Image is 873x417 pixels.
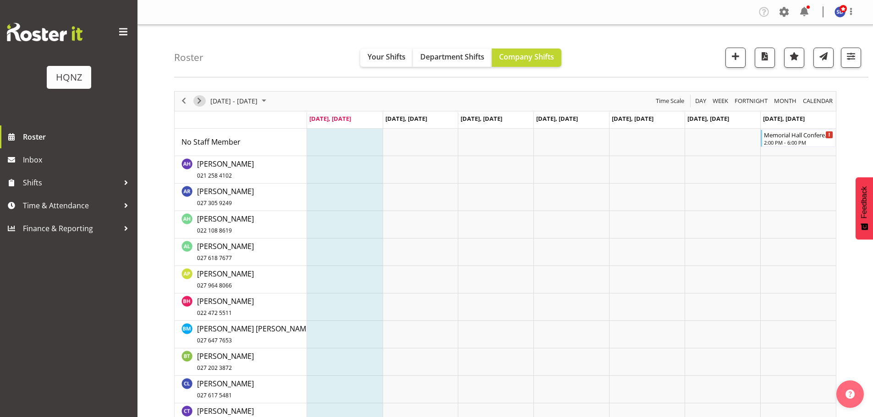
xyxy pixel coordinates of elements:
a: [PERSON_NAME]021 258 4102 [197,158,254,180]
div: Memorial Hall Conference setup - meet at [GEOGRAPHIC_DATA] $30p/h [764,130,833,139]
span: [PERSON_NAME] [197,159,254,180]
span: Time & Attendance [23,199,119,212]
span: Roster [23,130,133,144]
span: [DATE], [DATE] [536,114,578,123]
span: [PERSON_NAME] [197,351,254,372]
td: Ben Traill resource [175,348,307,376]
td: Bayley McDonald resource [175,321,307,348]
td: Amanda Horan resource [175,211,307,238]
span: Your Shifts [368,52,406,62]
span: 027 305 9249 [197,199,232,207]
span: Feedback [860,186,868,218]
button: Time Scale [654,95,686,107]
td: No Staff Member resource [175,129,307,156]
span: calendar [802,95,834,107]
td: Carlos La Sala resource [175,376,307,403]
div: previous period [176,92,192,111]
button: Next [193,95,206,107]
td: Ana Ledesma resource [175,238,307,266]
span: [PERSON_NAME] [PERSON_NAME] [197,324,313,345]
a: [PERSON_NAME]027 617 5481 [197,378,254,400]
span: 027 618 7677 [197,254,232,262]
a: [PERSON_NAME]027 964 8066 [197,268,254,290]
a: [PERSON_NAME]022 108 8619 [197,213,254,235]
span: [PERSON_NAME] [197,214,254,235]
span: Time Scale [655,95,685,107]
button: Feedback - Show survey [856,177,873,239]
div: 2:00 PM - 6:00 PM [764,139,833,146]
button: Company Shifts [492,49,561,67]
a: [PERSON_NAME]022 472 5511 [197,296,254,318]
a: No Staff Member [181,136,241,147]
span: Department Shifts [420,52,484,62]
span: 027 202 3872 [197,364,232,372]
span: [PERSON_NAME] [197,241,254,262]
span: 027 617 5481 [197,391,232,399]
span: [PERSON_NAME] [197,296,254,317]
a: [PERSON_NAME]027 305 9249 [197,186,254,208]
a: [PERSON_NAME]027 202 3872 [197,351,254,373]
span: Inbox [23,153,133,167]
button: Download a PDF of the roster according to the set date range. [755,48,775,68]
span: [DATE] - [DATE] [209,95,258,107]
button: Month [802,95,835,107]
span: 027 647 7653 [197,336,232,344]
span: [DATE], [DATE] [687,114,729,123]
button: Department Shifts [413,49,492,67]
img: Rosterit website logo [7,23,82,41]
button: Your Shifts [360,49,413,67]
span: Month [773,95,797,107]
span: [DATE], [DATE] [763,114,805,123]
div: No Staff Member"s event - Memorial Hall Conference setup - meet at memorial centre $30p/h Begin F... [761,130,835,147]
span: Shifts [23,176,119,190]
button: Timeline Day [694,95,708,107]
button: October 2025 [209,95,270,107]
button: Add a new shift [725,48,746,68]
span: Fortnight [734,95,769,107]
button: Timeline Month [773,95,798,107]
div: next period [192,92,207,111]
td: Alanna Haysmith resource [175,156,307,184]
td: Anthony Paul Mitchell resource [175,266,307,293]
div: October 02 - 08, 2025 [207,92,272,111]
span: [PERSON_NAME] [197,269,254,290]
td: Alex Romanytchev resource [175,184,307,211]
button: Previous [178,95,190,107]
h4: Roster [174,52,203,63]
span: Day [694,95,707,107]
span: Finance & Reporting [23,222,119,235]
span: 021 258 4102 [197,172,232,179]
span: Company Shifts [499,52,554,62]
span: No Staff Member [181,137,241,147]
button: Highlight an important date within the roster. [784,48,804,68]
a: [PERSON_NAME] [PERSON_NAME]027 647 7653 [197,323,313,345]
span: [PERSON_NAME] [197,379,254,400]
span: 022 472 5511 [197,309,232,317]
span: [DATE], [DATE] [385,114,427,123]
img: help-xxl-2.png [846,390,855,399]
span: 022 108 8619 [197,227,232,234]
span: [PERSON_NAME] [197,186,254,207]
span: [DATE], [DATE] [309,114,351,123]
span: [DATE], [DATE] [612,114,653,123]
span: [DATE], [DATE] [461,114,502,123]
span: Week [712,95,729,107]
td: Barbara Hillcoat resource [175,293,307,321]
img: simone-dekker10433.jpg [835,6,846,17]
a: [PERSON_NAME]027 618 7677 [197,241,254,263]
button: Filter Shifts [841,48,861,68]
div: HQNZ [56,70,82,84]
button: Send a list of all shifts for the selected filtered period to all rostered employees. [813,48,834,68]
button: Fortnight [733,95,769,107]
button: Timeline Week [711,95,730,107]
span: 027 964 8066 [197,282,232,289]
